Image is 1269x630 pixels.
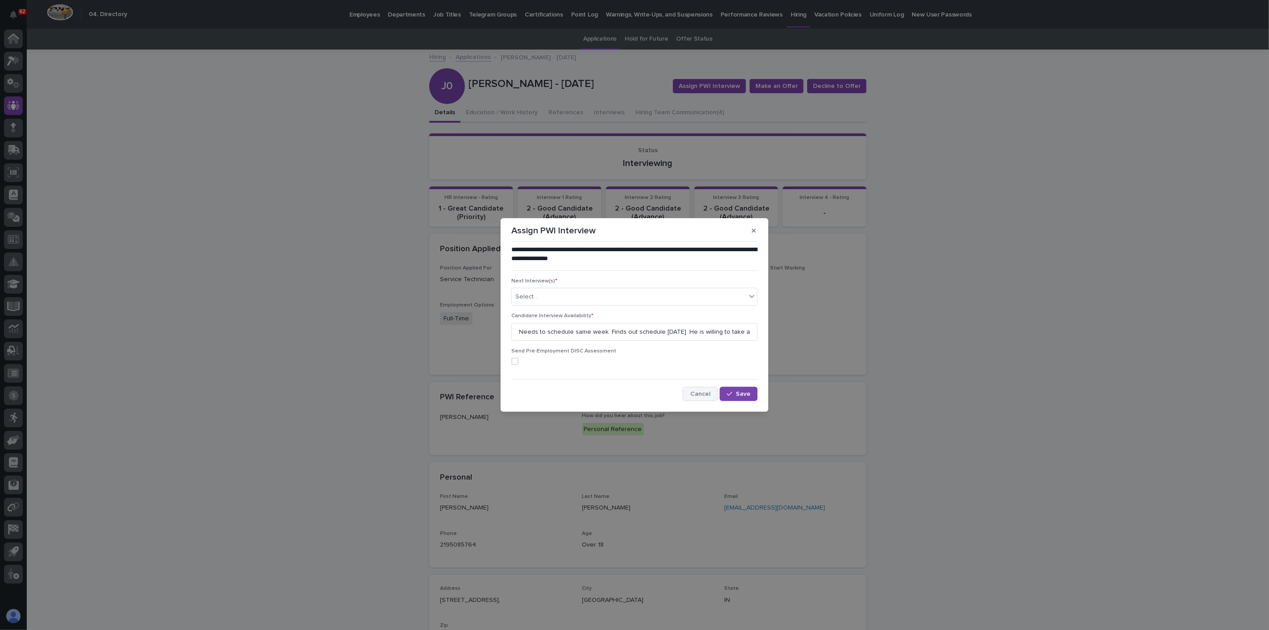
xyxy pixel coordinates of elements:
span: Cancel [690,391,710,397]
span: Save [736,391,751,397]
span: Send Pre-Employment DISC Assessment [511,348,616,354]
p: Assign PWI Interview [511,225,596,236]
button: Save [720,387,758,401]
span: Next Interview(s) [511,278,557,284]
div: Select... [515,292,538,302]
button: Cancel [683,387,718,401]
span: Candidate Interview Availability [511,313,593,319]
